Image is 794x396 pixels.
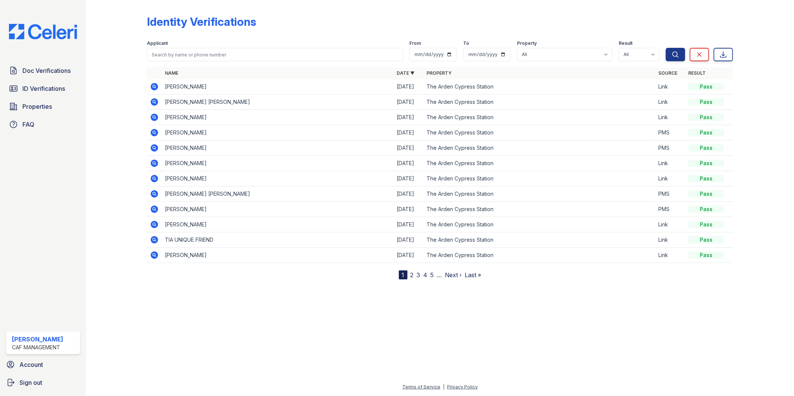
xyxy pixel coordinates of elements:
a: Privacy Policy [447,384,478,390]
td: [PERSON_NAME] [162,217,394,232]
td: The Arden Cypress Station [424,110,655,125]
label: Result [619,40,633,46]
td: [PERSON_NAME] [162,202,394,217]
td: [DATE] [394,171,424,186]
td: PMS [655,202,685,217]
td: [DATE] [394,125,424,140]
a: Doc Verifications [6,63,80,78]
td: [DATE] [394,140,424,156]
a: 5 [431,271,434,279]
span: ID Verifications [22,84,65,93]
td: PMS [655,125,685,140]
td: PMS [655,140,685,156]
td: [PERSON_NAME] [PERSON_NAME] [162,95,394,110]
div: Pass [688,251,724,259]
td: [PERSON_NAME] [162,248,394,263]
span: Sign out [19,378,42,387]
div: Pass [688,190,724,198]
div: Identity Verifications [147,15,256,28]
td: [DATE] [394,217,424,232]
a: Property [427,70,452,76]
label: Property [517,40,537,46]
div: Pass [688,129,724,136]
td: Link [655,156,685,171]
td: The Arden Cypress Station [424,95,655,110]
td: [DATE] [394,95,424,110]
a: Sign out [3,375,83,390]
td: The Arden Cypress Station [424,140,655,156]
td: [PERSON_NAME] [162,79,394,95]
a: 4 [424,271,428,279]
td: Link [655,110,685,125]
td: [PERSON_NAME] [162,125,394,140]
td: Link [655,217,685,232]
label: To [463,40,469,46]
span: … [437,270,442,279]
a: Source [658,70,677,76]
td: [DATE] [394,232,424,248]
td: The Arden Cypress Station [424,156,655,171]
span: Properties [22,102,52,111]
div: Pass [688,175,724,182]
td: Link [655,95,685,110]
span: Account [19,360,43,369]
div: Pass [688,160,724,167]
td: The Arden Cypress Station [424,217,655,232]
td: Link [655,232,685,248]
div: | [443,384,444,390]
a: ID Verifications [6,81,80,96]
div: Pass [688,114,724,121]
img: CE_Logo_Blue-a8612792a0a2168367f1c8372b55b34899dd931a85d93a1a3d3e32e68fde9ad4.png [3,24,83,39]
td: The Arden Cypress Station [424,202,655,217]
a: Properties [6,99,80,114]
a: Account [3,357,83,372]
label: Applicant [147,40,168,46]
td: [DATE] [394,110,424,125]
span: Doc Verifications [22,66,71,75]
td: TIA UNIQUE FRIEND [162,232,394,248]
td: [DATE] [394,202,424,217]
div: Pass [688,83,724,90]
input: Search by name or phone number [147,48,404,61]
td: [DATE] [394,248,424,263]
td: The Arden Cypress Station [424,171,655,186]
td: [PERSON_NAME] [162,156,394,171]
div: 1 [399,270,407,279]
a: FAQ [6,117,80,132]
td: The Arden Cypress Station [424,186,655,202]
a: 2 [410,271,414,279]
div: [PERSON_NAME] [12,335,63,344]
a: Result [688,70,706,76]
td: Link [655,248,685,263]
td: [DATE] [394,79,424,95]
div: Pass [688,205,724,213]
div: Pass [688,98,724,106]
td: The Arden Cypress Station [424,248,655,263]
a: Terms of Service [402,384,440,390]
div: Pass [688,144,724,152]
a: Date ▼ [397,70,415,76]
td: [DATE] [394,186,424,202]
td: [PERSON_NAME] [162,171,394,186]
td: The Arden Cypress Station [424,125,655,140]
label: From [409,40,421,46]
td: The Arden Cypress Station [424,79,655,95]
div: Pass [688,236,724,244]
td: The Arden Cypress Station [424,232,655,248]
a: Last » [465,271,481,279]
td: Link [655,79,685,95]
a: Name [165,70,178,76]
td: [PERSON_NAME] [162,110,394,125]
span: FAQ [22,120,34,129]
div: Pass [688,221,724,228]
div: CAF Management [12,344,63,351]
td: [PERSON_NAME] [PERSON_NAME] [162,186,394,202]
a: Next › [445,271,462,279]
td: PMS [655,186,685,202]
td: [PERSON_NAME] [162,140,394,156]
a: 3 [417,271,421,279]
td: [DATE] [394,156,424,171]
td: Link [655,171,685,186]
